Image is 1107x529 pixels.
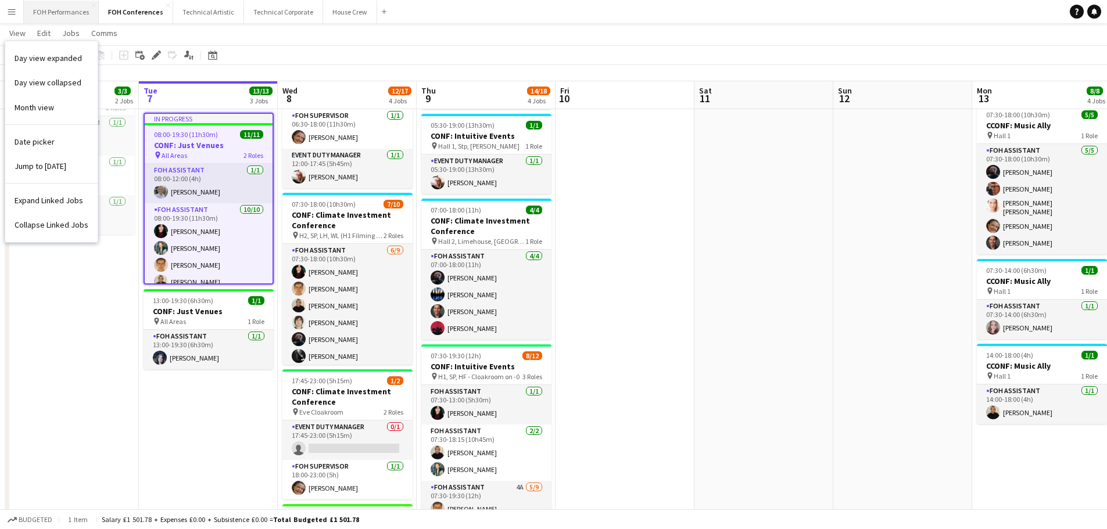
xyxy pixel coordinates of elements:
[244,1,323,23] button: Technical Corporate
[154,130,218,139] span: 08:00-19:30 (11h30m)
[15,136,55,147] span: Date picker
[525,142,542,150] span: 1 Role
[431,206,481,214] span: 07:00-18:00 (11h)
[421,215,551,236] h3: CONF: Climate Investment Conference
[560,85,569,96] span: Fri
[986,351,1033,359] span: 14:00-18:00 (4h)
[173,1,244,23] button: Technical Artistic
[145,203,273,394] app-card-role: FOH Assistant10/1008:00-19:30 (11h30m)[PERSON_NAME][PERSON_NAME][PERSON_NAME][PERSON_NAME]
[282,420,413,460] app-card-role: Event Duty Manager0/117:45-23:00 (5h15m)
[526,206,542,214] span: 4/4
[977,344,1107,424] app-job-card: 14:00-18:00 (4h)1/1CCONF: Music Ally Hall 11 RoleFOH Assistant1/114:00-18:00 (4h)[PERSON_NAME]
[99,1,173,23] button: FOH Conferences
[299,231,384,240] span: H2, SP, LH, WL (H1 Filming only)
[986,266,1047,275] span: 07:30-14:00 (6h30m)
[697,92,712,105] span: 11
[421,199,551,340] app-job-card: 07:00-18:00 (11h)4/4CONF: Climate Investment Conference Hall 2, Limehouse, [GEOGRAPHIC_DATA]1 Rol...
[5,26,30,41] a: View
[3,92,20,105] span: 6
[145,114,273,123] div: In progress
[5,154,98,178] a: Jump to today
[144,330,274,369] app-card-role: FOH Assistant1/113:00-19:30 (6h30m)[PERSON_NAME]
[273,515,359,524] span: Total Budgeted £1 501.78
[5,213,98,237] a: Collapse Linked Jobs
[33,26,55,41] a: Edit
[1081,287,1098,296] span: 1 Role
[994,131,1011,140] span: Hall 1
[145,164,273,203] app-card-role: FOH Assistant1/108:00-12:00 (4h)[PERSON_NAME]
[1081,351,1098,359] span: 1/1
[15,53,82,63] span: Day view expanded
[977,85,992,96] span: Mon
[5,188,98,213] a: Expand Linked Jobs
[282,193,413,365] div: 07:30-18:00 (10h30m)7/10CONF: Climate Investment Conference H2, SP, LH, WL (H1 Filming only)2 Rol...
[522,351,542,360] span: 8/12
[977,361,1107,371] h3: CCONF: Music Ally
[977,120,1107,131] h3: CCONF: Music Ally
[282,244,413,418] app-card-role: FOH Assistant6/907:30-18:00 (10h30m)[PERSON_NAME][PERSON_NAME][PERSON_NAME][PERSON_NAME][PERSON_N...
[282,109,413,149] app-card-role: FOH Supervisor1/106:30-18:00 (11h30m)[PERSON_NAME]
[421,344,551,516] app-job-card: 07:30-19:30 (12h)8/12CONF: Intuitive Events H1, SP, HF - Cloakroom on -03 RolesFOH Assistant1/107...
[975,92,992,105] span: 13
[145,140,273,150] h3: CONF: Just Venues
[994,372,1011,380] span: Hall 1
[1081,131,1098,140] span: 1 Role
[421,85,436,96] span: Thu
[114,87,131,95] span: 3/3
[5,129,98,154] a: Date picker
[299,408,343,416] span: Eve Cloakroom
[838,85,852,96] span: Sun
[421,154,551,194] app-card-role: Event Duty Manager1/105:30-19:00 (13h30m)[PERSON_NAME]
[384,231,403,240] span: 2 Roles
[160,317,186,326] span: All Areas
[250,96,272,105] div: 3 Jobs
[384,408,403,416] span: 2 Roles
[1087,96,1105,105] div: 4 Jobs
[24,1,99,23] button: FOH Performances
[977,103,1107,254] app-job-card: 07:30-18:00 (10h30m)5/5CCONF: Music Ally Hall 11 RoleFOH Assistant5/507:30-18:00 (10h30m)[PERSON_...
[64,515,92,524] span: 1 item
[15,77,81,88] span: Day view collapsed
[144,85,157,96] span: Tue
[282,369,413,499] div: 17:45-23:00 (5h15m)1/2CONF: Climate Investment Conference Eve Cloakroom2 RolesEvent Duty Manager0...
[292,200,356,208] span: 07:30-18:00 (10h30m)
[282,386,413,407] h3: CONF: Climate Investment Conference
[248,296,264,305] span: 1/1
[87,26,122,41] a: Comms
[421,114,551,194] app-job-card: 05:30-19:00 (13h30m)1/1CONF: Intuitive Events Hall 1, Stp, [PERSON_NAME]1 RoleEvent Duty Manager1...
[522,372,542,381] span: 3 Roles
[421,361,551,372] h3: CONF: Intuitive Events
[986,110,1050,119] span: 07:30-18:00 (10h30m)
[977,300,1107,339] app-card-role: FOH Assistant1/107:30-14:00 (6h30m)[PERSON_NAME]
[6,513,54,526] button: Budgeted
[240,130,263,139] span: 11/11
[15,161,66,171] span: Jump to [DATE]
[421,424,551,481] app-card-role: FOH Assistant2/207:30-18:15 (10h45m)[PERSON_NAME][PERSON_NAME]
[5,46,98,70] a: Day view expanded
[282,460,413,499] app-card-role: FOH Supervisor1/118:00-23:00 (5h)[PERSON_NAME]
[977,276,1107,286] h3: CCONF: Music Ally
[144,289,274,369] app-job-card: 13:00-19:30 (6h30m)1/1CONF: Just Venues All Areas1 RoleFOH Assistant1/113:00-19:30 (6h30m)[PERSON...
[58,26,84,41] a: Jobs
[421,131,551,141] h3: CONF: Intuitive Events
[977,259,1107,339] div: 07:30-14:00 (6h30m)1/1CCONF: Music Ally Hall 11 RoleFOH Assistant1/107:30-14:00 (6h30m)[PERSON_NAME]
[421,385,551,424] app-card-role: FOH Assistant1/107:30-13:00 (5h30m)[PERSON_NAME]
[438,142,520,150] span: Hall 1, Stp, [PERSON_NAME]
[19,516,52,524] span: Budgeted
[249,87,273,95] span: 13/13
[91,28,117,38] span: Comms
[699,85,712,96] span: Sat
[1087,87,1103,95] span: 8/8
[527,87,550,95] span: 14/18
[9,28,26,38] span: View
[115,96,133,105] div: 2 Jobs
[243,151,263,160] span: 2 Roles
[1081,110,1098,119] span: 5/5
[420,92,436,105] span: 9
[144,306,274,316] h3: CONF: Just Venues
